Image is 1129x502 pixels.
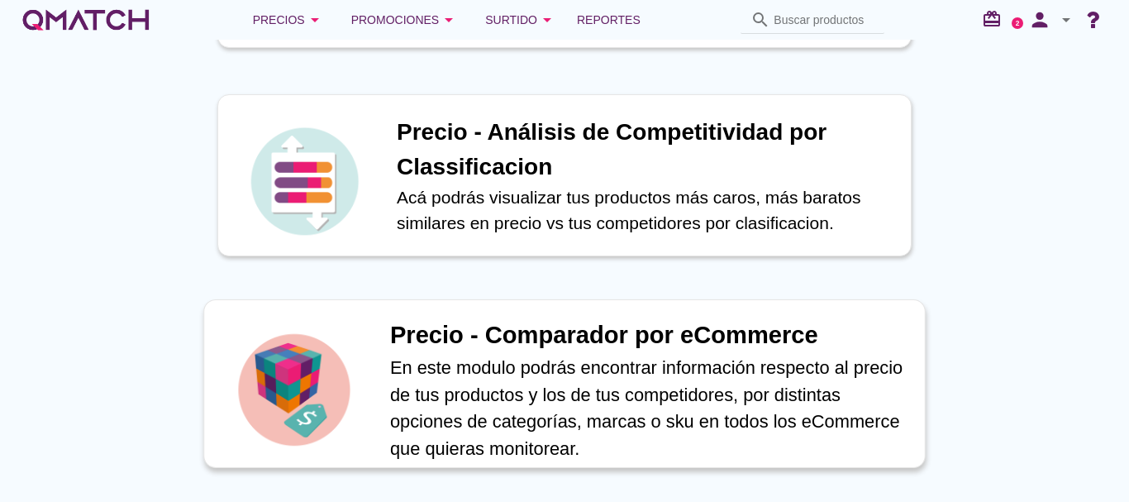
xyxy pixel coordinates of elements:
i: redeem [982,9,1008,29]
a: iconPrecio - Comparador por eCommerceEn este modulo podrás encontrar información respecto al prec... [194,303,935,465]
button: Surtido [472,3,570,36]
a: Reportes [570,3,647,36]
text: 2 [1016,19,1020,26]
input: Buscar productos [774,7,874,33]
p: Acá podrás visualizar tus productos más caros, más baratos similares en precio vs tus competidore... [397,184,894,237]
i: arrow_drop_down [537,10,557,30]
i: arrow_drop_down [305,10,325,30]
i: person [1023,8,1056,31]
i: arrow_drop_down [439,10,459,30]
a: 2 [1012,17,1023,29]
button: Promociones [338,3,473,36]
h1: Precio - Análisis de Competitividad por Classificacion [397,115,894,184]
p: En este modulo podrás encontrar información respecto al precio de tus productos y los de tus comp... [390,354,907,462]
h1: Precio - Comparador por eCommerce [390,318,907,354]
img: icon [246,123,362,239]
span: Reportes [577,10,641,30]
a: iconPrecio - Análisis de Competitividad por ClassificacionAcá podrás visualizar tus productos más... [194,94,935,256]
div: Promociones [351,10,460,30]
div: Precios [253,10,325,30]
img: icon [234,329,355,450]
div: Surtido [485,10,557,30]
button: Precios [240,3,338,36]
i: arrow_drop_down [1056,10,1076,30]
a: white-qmatch-logo [20,3,152,36]
i: search [750,10,770,30]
